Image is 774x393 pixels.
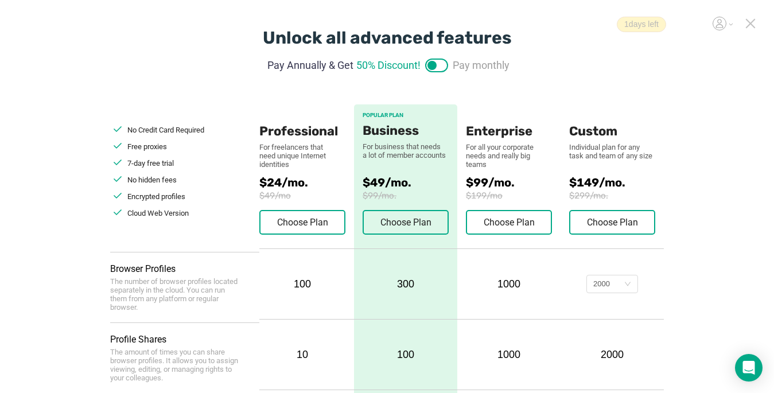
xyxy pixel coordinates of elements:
div: For business that needs [363,142,449,151]
div: a lot of member accounts [363,151,449,159]
div: For freelancers that need unique Internet identities [259,143,334,169]
div: Individual plan for any task and team of any size [569,143,655,160]
span: 1 days left [617,17,666,32]
div: Enterprise [466,104,552,139]
div: 2000 [593,275,610,293]
span: $149/mo. [569,176,664,189]
button: Choose Plan [363,210,449,235]
button: Choose Plan [466,210,552,235]
div: Custom [569,104,655,139]
span: $24/mo. [259,176,354,189]
div: The amount of times you can share browser profiles. It allows you to assign viewing, editing, or ... [110,348,242,382]
span: $49/mo [259,190,354,201]
div: For all your corporate needs and really big teams [466,143,552,169]
div: 2000 [569,349,655,361]
span: $99/mo. [363,190,449,201]
div: Profile Shares [110,334,259,345]
span: Encrypted profiles [127,192,185,201]
span: $99/mo. [466,176,569,189]
div: 100 [259,278,345,290]
div: 300 [354,249,457,319]
div: 1000 [466,278,552,290]
span: No Credit Card Required [127,126,204,134]
span: Pay Annually & Get [267,57,353,73]
span: 7-day free trial [127,159,174,168]
button: Choose Plan [259,210,345,235]
div: Unlock all advanced features [263,28,512,48]
span: 50% Discount! [356,57,421,73]
span: Free proxies [127,142,167,151]
div: Browser Profiles [110,263,259,274]
div: POPULAR PLAN [363,112,449,119]
div: 10 [259,349,345,361]
span: Pay monthly [453,57,509,73]
div: 100 [354,320,457,390]
span: $49/mo. [363,176,449,189]
div: Open Intercom Messenger [735,354,763,382]
button: Choose Plan [569,210,655,235]
span: $199/mo [466,190,569,201]
span: $299/mo. [569,190,664,201]
div: 1000 [466,349,552,361]
div: Business [363,123,449,138]
div: Professional [259,104,345,139]
i: icon: down [624,281,631,289]
span: Cloud Web Version [127,209,189,217]
div: The number of browser profiles located separately in the cloud. You can run them from any platfor... [110,277,242,312]
span: No hidden fees [127,176,177,184]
